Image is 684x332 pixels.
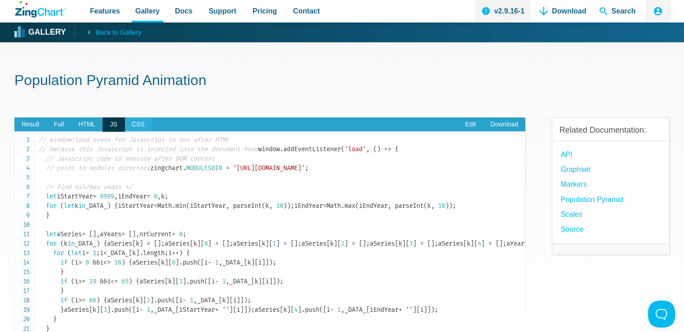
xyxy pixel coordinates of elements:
[190,240,193,247] span: [
[244,306,247,314] span: ]
[85,249,89,257] span: =
[402,240,406,247] span: ]
[89,306,93,314] span: [
[154,202,157,210] span: =
[132,306,136,314] span: [
[132,230,136,238] span: ]
[172,202,175,210] span: .
[255,259,258,266] span: [
[226,296,229,304] span: ]
[283,240,287,247] span: =
[424,202,427,210] span: (
[366,240,370,247] span: ;
[183,278,186,285] span: ]
[344,202,355,210] span: max
[96,240,100,247] span: )
[323,202,326,210] span: =
[139,296,143,304] span: ]
[121,278,129,285] span: 65
[283,202,287,210] span: )
[233,306,237,314] span: [
[395,145,398,153] span: {
[143,296,147,304] span: [
[229,296,233,304] span: [
[229,306,233,314] span: ]
[276,202,283,210] span: 10
[291,240,294,247] span: [
[201,259,204,266] span: [
[93,259,100,266] span: &&
[78,259,82,266] span: >
[208,240,211,247] span: ]
[305,164,308,172] span: ;
[147,296,150,304] span: 2
[409,240,413,247] span: 3
[129,259,132,266] span: {
[488,240,492,247] span: =
[251,259,255,266] span: ]
[175,306,179,314] span: [
[93,193,96,200] span: =
[154,240,157,247] span: [
[276,278,280,285] span: )
[114,193,118,200] span: ,
[222,240,226,247] span: [
[416,306,420,314] span: [
[15,1,66,18] a: ZingChart Logo. Click to return to the homepage
[226,202,229,210] span: ,
[183,230,186,238] span: ;
[431,240,434,247] span: ]
[197,240,201,247] span: ]
[298,240,301,247] span: ;
[129,306,132,314] span: (
[46,155,215,162] span: // Javascript code to execute after DOM content
[298,306,301,314] span: ]
[165,249,168,257] span: ;
[103,306,107,314] span: 3
[78,296,85,304] span: >=
[175,259,179,266] span: ]
[269,259,273,266] span: )
[413,306,416,314] span: ]
[226,240,229,247] span: ]
[175,296,179,304] span: [
[103,259,111,266] span: <=
[107,306,111,314] span: ]
[183,296,186,304] span: -
[496,240,499,247] span: [
[561,208,582,220] a: Scales
[478,240,481,247] span: 4
[373,145,377,153] span: (
[46,193,57,200] span: let
[293,5,320,17] span: Contact
[445,202,449,210] span: )
[100,193,114,200] span: 9999
[60,287,64,295] span: }
[208,259,211,266] span: -
[96,306,100,314] span: ]
[96,296,100,304] span: )
[71,278,75,285] span: (
[291,202,294,210] span: ;
[226,278,229,285] span: ,
[287,306,291,314] span: ]
[154,296,157,304] span: .
[39,136,229,144] span: // window:load event for Javascript to run after HTML
[132,240,136,247] span: [
[47,117,72,132] span: Full
[262,259,265,266] span: ]
[438,202,445,210] span: 10
[147,193,150,200] span: =
[269,278,273,285] span: ]
[305,306,319,314] span: push
[229,240,233,247] span: ;
[219,259,222,266] span: ,
[344,145,366,153] span: 'load'
[233,164,305,172] span: '[URL][DOMAIN_NAME]'
[262,202,265,210] span: (
[46,230,57,238] span: let
[157,296,172,304] span: push
[561,163,590,175] a: Graphset
[424,306,427,314] span: ]
[60,240,64,247] span: (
